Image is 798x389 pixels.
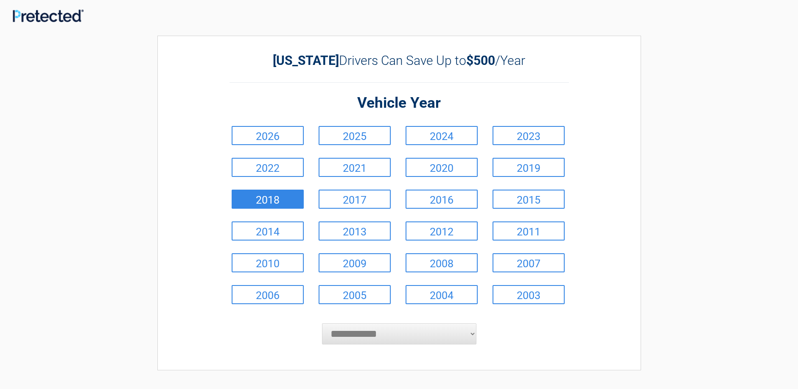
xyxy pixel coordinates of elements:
[232,190,304,209] a: 2018
[406,126,478,145] a: 2024
[406,158,478,177] a: 2020
[493,158,565,177] a: 2019
[406,285,478,304] a: 2004
[232,158,304,177] a: 2022
[406,221,478,241] a: 2012
[406,253,478,272] a: 2008
[319,253,391,272] a: 2009
[493,285,565,304] a: 2003
[319,285,391,304] a: 2005
[232,126,304,145] a: 2026
[466,53,495,68] b: $500
[230,53,569,68] h2: Drivers Can Save Up to /Year
[232,285,304,304] a: 2006
[13,9,84,22] img: Main Logo
[493,221,565,241] a: 2011
[230,93,569,113] h2: Vehicle Year
[319,221,391,241] a: 2013
[232,221,304,241] a: 2014
[406,190,478,209] a: 2016
[319,126,391,145] a: 2025
[273,53,339,68] b: [US_STATE]
[232,253,304,272] a: 2010
[319,158,391,177] a: 2021
[493,190,565,209] a: 2015
[319,190,391,209] a: 2017
[493,253,565,272] a: 2007
[493,126,565,145] a: 2023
